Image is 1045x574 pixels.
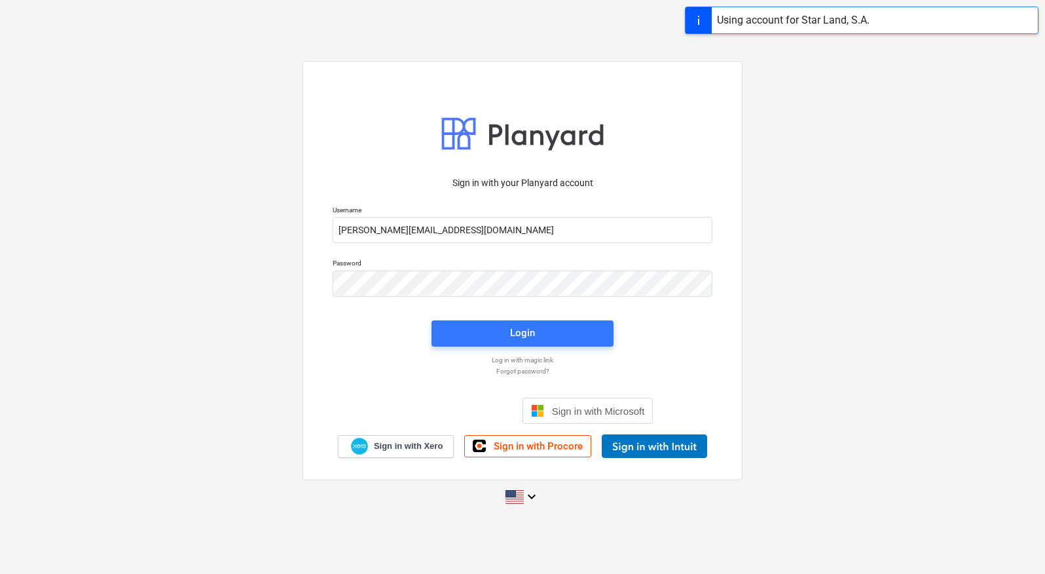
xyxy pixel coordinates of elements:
a: Sign in with Procore [464,435,591,457]
a: Log in with magic link [326,356,719,364]
p: Password [333,259,712,270]
button: Login [431,320,614,347]
p: Sign in with your Planyard account [333,176,712,190]
img: Microsoft logo [531,404,544,417]
div: Using account for Star Land, S.A. [717,12,870,28]
span: Sign in with Xero [374,440,443,452]
iframe: Sign in with Google Button [386,396,519,425]
span: Sign in with Procore [494,440,583,452]
input: Username [333,217,712,243]
a: Sign in with Xero [338,435,454,458]
div: Login [510,324,535,341]
i: keyboard_arrow_down [524,489,540,505]
img: Xero logo [351,438,368,455]
span: Sign in with Microsoft [552,406,645,417]
p: Username [333,206,712,217]
a: Forgot password? [326,367,719,375]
